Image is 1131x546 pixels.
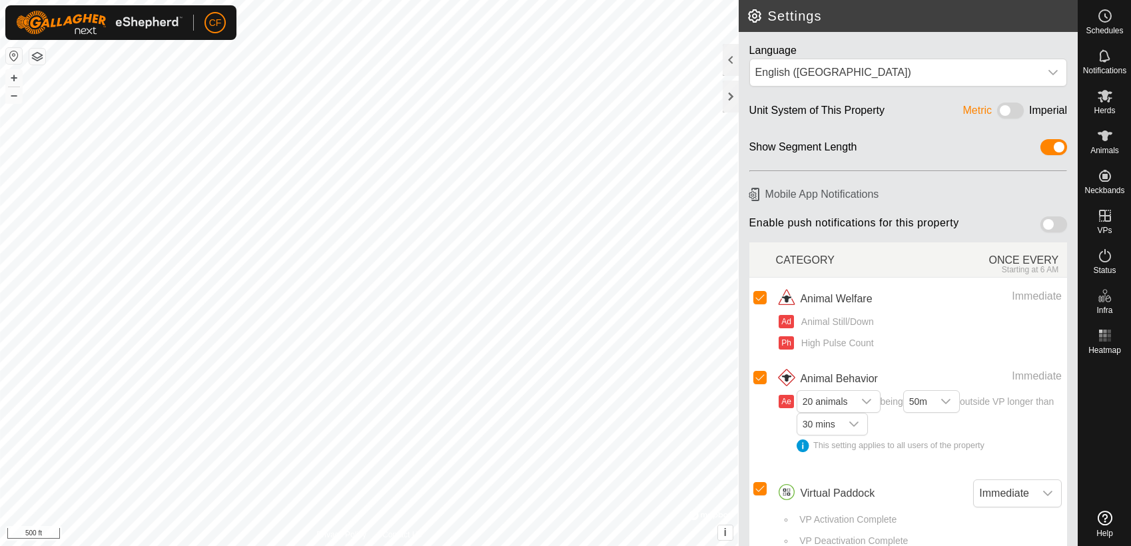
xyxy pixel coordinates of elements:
button: – [6,87,22,103]
img: animal behavior icon [776,368,797,390]
div: dropdown trigger [841,413,867,435]
span: Schedules [1086,27,1123,35]
div: dropdown trigger [853,391,880,412]
button: Ph [779,336,793,350]
div: Immediate [942,288,1062,304]
button: Ae [779,395,793,408]
button: Ad [779,315,793,328]
div: Language [749,43,1067,59]
span: Status [1093,266,1116,274]
span: Heatmap [1088,346,1121,354]
span: 30 mins [797,413,841,435]
div: CATEGORY [776,245,922,274]
span: VP Activation Complete [795,513,897,527]
span: 50m [904,391,933,412]
span: Animal Still/Down [797,315,874,329]
div: ONCE EVERY [921,245,1067,274]
span: Animals [1090,146,1119,154]
h2: Settings [747,8,1078,24]
span: Infra [1096,306,1112,314]
h6: Mobile App Notifications [744,182,1072,206]
a: Privacy Policy [316,529,366,541]
img: animal welfare icon [776,288,797,310]
span: CF [209,16,222,30]
div: Imperial [1029,103,1067,123]
div: This setting applies to all users of the property [797,439,1062,452]
div: English ([GEOGRAPHIC_DATA]) [755,65,1034,81]
div: Starting at 6 AM [921,265,1058,274]
span: Animal Welfare [800,291,872,307]
span: being outside VP longer than [797,396,1062,452]
div: dropdown trigger [1040,59,1066,86]
div: Unit System of This Property [749,103,885,123]
span: Herds [1094,107,1115,115]
span: Virtual Paddock [800,485,875,501]
img: virtual paddocks icon [776,483,797,504]
div: Immediate [942,368,1062,384]
span: VPs [1097,226,1112,234]
span: Enable push notifications for this property [749,216,959,237]
button: i [718,525,733,540]
div: Show Segment Length [749,139,857,160]
button: Reset Map [6,48,22,64]
span: Neckbands [1084,186,1124,194]
span: 20 animals [797,391,853,412]
div: dropdown trigger [933,391,959,412]
div: Metric [963,103,992,123]
span: High Pulse Count [797,336,874,350]
span: Animal Behavior [800,371,878,387]
img: Gallagher Logo [16,11,183,35]
span: i [723,527,726,538]
span: English (US) [750,59,1040,86]
span: Immediate [974,480,1034,507]
span: Help [1096,529,1113,537]
span: Notifications [1083,67,1126,75]
a: Contact Us [382,529,422,541]
button: Map Layers [29,49,45,65]
div: dropdown trigger [1034,480,1061,507]
a: Help [1078,505,1131,543]
button: + [6,70,22,86]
